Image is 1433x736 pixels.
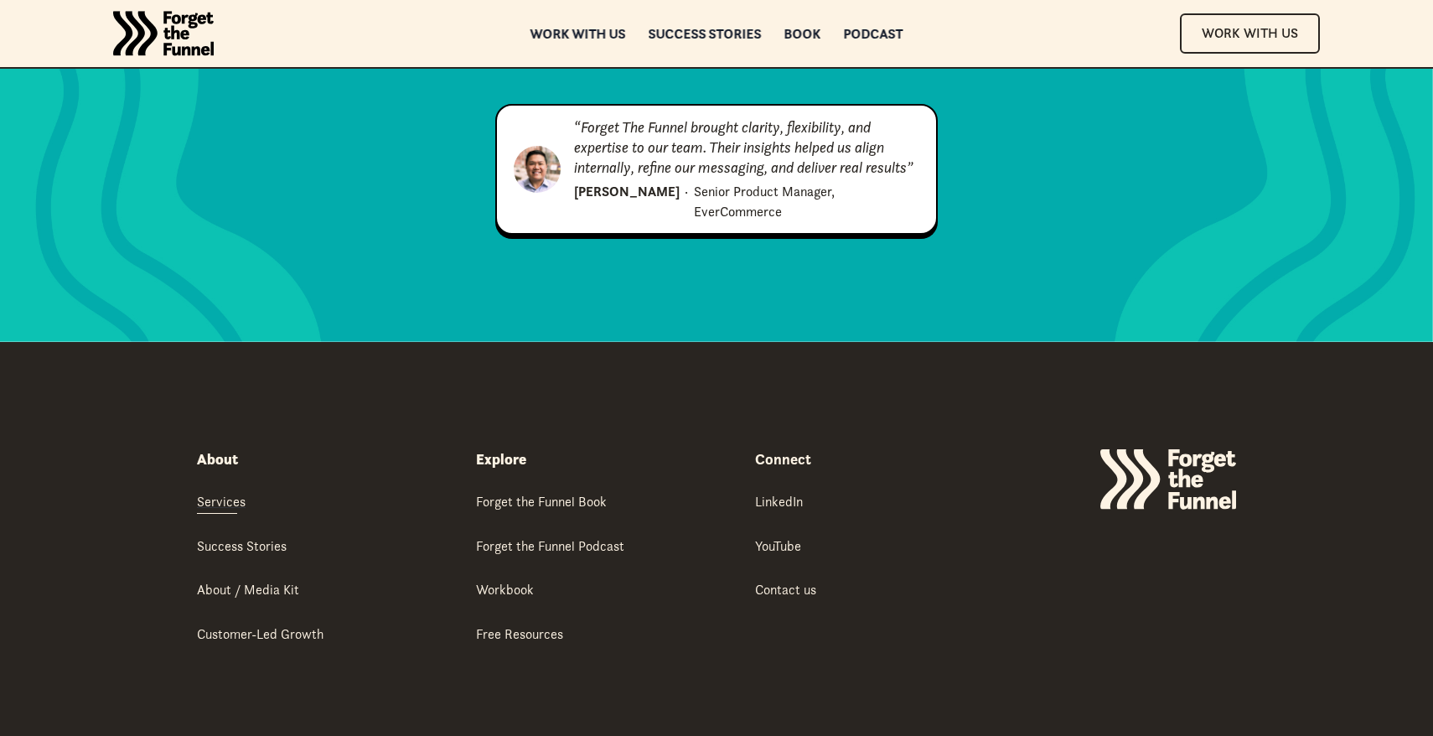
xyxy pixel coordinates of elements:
a: Work With Us [1180,13,1320,53]
div: Contact us [755,580,816,599]
a: LinkedIn [755,492,803,513]
div: Workbook [476,580,534,599]
a: Work with us [530,28,626,39]
div: Success Stories [197,536,287,555]
a: Podcast [844,28,903,39]
a: Free Resources [476,625,563,645]
a: Workbook [476,580,534,601]
div: Senior Product Manager, EverCommerce [694,181,919,221]
strong: Connect [755,449,811,469]
div: [PERSON_NAME] [574,181,680,201]
div: “Forget The Funnel brought clarity, flexibility, and expertise to our team. Their insights helped... [574,117,919,178]
div: About / Media Kit [197,580,299,599]
a: Forget the Funnel Podcast [476,536,624,557]
a: Contact us [755,580,816,601]
div: Services [197,492,246,511]
a: About / Media Kit [197,580,299,601]
div: Forget the Funnel Book [476,492,607,511]
div: YouTube [755,536,801,555]
a: YouTube [755,536,801,557]
div: · [685,181,688,201]
div: Explore [476,449,526,469]
a: Book [784,28,821,39]
div: Customer-Led Growth [197,625,323,643]
div: LinkedIn [755,492,803,511]
div: Free Resources [476,625,563,643]
div: Forget the Funnel Podcast [476,536,624,555]
a: Customer-Led Growth [197,625,323,645]
a: Success Stories [197,536,287,557]
a: Services [197,492,246,513]
div: About [197,449,238,469]
a: Forget the Funnel Book [476,492,607,513]
a: Success Stories [649,28,762,39]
